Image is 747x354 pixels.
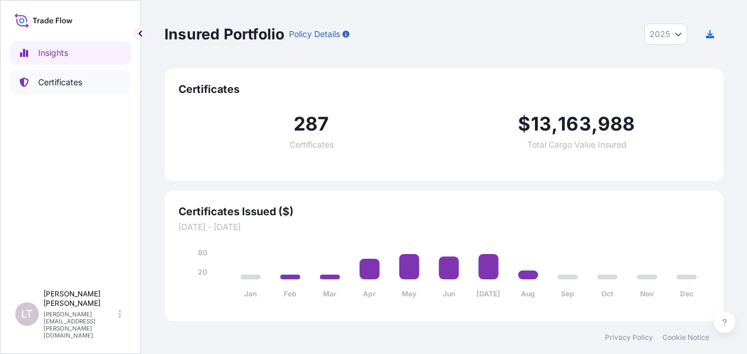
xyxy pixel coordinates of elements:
p: Insured Portfolio [164,25,284,44]
span: Total Cargo Value Insured [527,141,627,149]
span: 13 [531,115,551,133]
a: Certificates [10,71,131,94]
span: Certificates [179,82,709,96]
p: [PERSON_NAME][EMAIL_ADDRESS][PERSON_NAME][DOMAIN_NAME] [43,310,116,339]
span: , [551,115,558,133]
p: Insights [38,47,68,59]
span: Certificates [290,141,334,149]
a: Insights [10,41,131,65]
p: Certificates [38,76,82,88]
tspan: Apr [363,289,376,298]
tspan: 80 [198,248,207,257]
tspan: 20 [198,268,207,276]
tspan: Oct [601,289,614,298]
tspan: Jan [244,289,257,298]
tspan: Nov [640,289,654,298]
a: Privacy Policy [605,333,653,342]
span: LT [21,308,33,320]
tspan: Mar [323,289,337,298]
tspan: Feb [284,289,297,298]
tspan: Sep [561,289,574,298]
span: , [591,115,598,133]
tspan: Jun [443,289,455,298]
tspan: Dec [680,289,694,298]
button: Year Selector [644,24,687,45]
span: [DATE] - [DATE] [179,221,709,233]
span: $ [518,115,530,133]
span: 163 [558,115,591,133]
span: 2025 [650,28,670,40]
tspan: May [402,289,417,298]
span: 988 [598,115,635,133]
tspan: Aug [521,289,535,298]
p: [PERSON_NAME] [PERSON_NAME] [43,289,116,308]
span: Certificates Issued ($) [179,205,709,219]
a: Cookie Notice [662,333,709,342]
tspan: [DATE] [476,289,500,298]
span: 287 [294,115,329,133]
p: Policy Details [289,28,340,40]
